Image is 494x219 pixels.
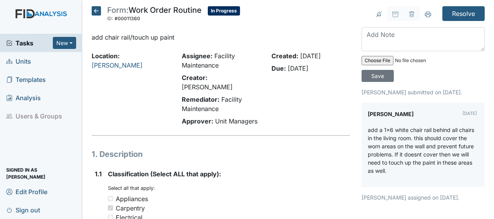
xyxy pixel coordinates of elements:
span: [DATE] [300,52,321,60]
strong: Location: [92,52,120,60]
p: [PERSON_NAME] submitted on [DATE]. [362,88,485,96]
span: Units [6,55,31,67]
label: 1.1 [95,169,102,179]
span: [PERSON_NAME] [182,83,233,91]
strong: Creator: [182,74,207,82]
div: Carpentry [116,203,145,213]
span: Unit Managers [215,117,257,125]
p: [PERSON_NAME] assigned on [DATE]. [362,193,485,202]
div: Appliances [116,194,148,203]
span: ID: [107,16,113,21]
span: In Progress [208,6,240,16]
span: Templates [6,73,46,85]
input: Appliances [108,196,113,201]
span: Edit Profile [6,186,47,198]
div: Work Order Routine [107,6,202,23]
input: Save [362,70,394,82]
span: Classification (Select ALL that apply): [108,170,221,178]
strong: Remediator: [182,96,219,103]
strong: Approver: [182,117,213,125]
span: Sign out [6,204,40,216]
small: Select all that apply: [108,185,155,191]
p: add chair rail/touch up paint [92,33,350,42]
strong: Assignee: [182,52,212,60]
p: add a 1x6 white chair rail behind all chairs in the living room. this should cover the worn areas... [368,126,478,175]
span: #00011360 [115,16,140,21]
span: Analysis [6,92,41,104]
label: [PERSON_NAME] [368,109,414,120]
a: Tasks [6,38,53,48]
input: Carpentry [108,205,113,210]
a: [PERSON_NAME] [92,61,143,69]
input: Resolve [442,6,485,21]
span: Signed in as [PERSON_NAME] [6,167,76,179]
small: [DATE] [463,111,477,116]
span: [DATE] [288,64,308,72]
strong: Created: [271,52,298,60]
button: New [53,37,76,49]
h1: 1. Description [92,148,350,160]
strong: Due: [271,64,286,72]
span: Form: [107,5,129,15]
